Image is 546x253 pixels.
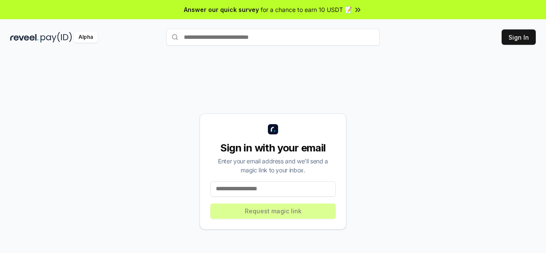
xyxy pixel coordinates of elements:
div: Sign in with your email [210,141,336,155]
img: logo_small [268,124,278,134]
button: Sign In [502,29,536,45]
span: Answer our quick survey [184,5,259,14]
div: Alpha [74,32,98,43]
img: reveel_dark [10,32,39,43]
img: pay_id [41,32,72,43]
div: Enter your email address and we’ll send a magic link to your inbox. [210,157,336,174]
span: for a chance to earn 10 USDT 📝 [261,5,352,14]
